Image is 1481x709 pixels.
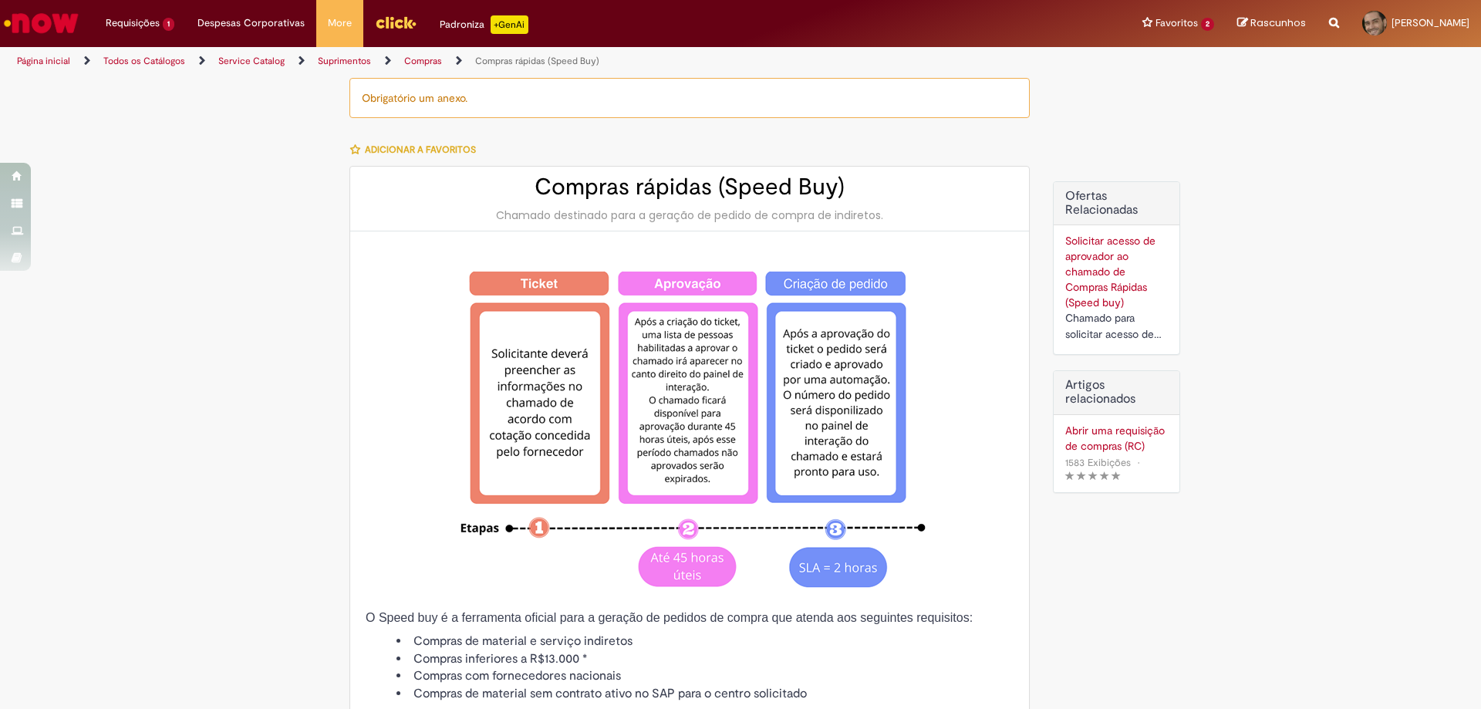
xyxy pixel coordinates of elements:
img: ServiceNow [2,8,81,39]
ul: Trilhas de página [12,47,976,76]
span: Requisições [106,15,160,31]
li: Compras com fornecedores nacionais [396,667,1014,685]
p: +GenAi [491,15,528,34]
span: 1 [163,18,174,31]
div: Ofertas Relacionadas [1053,181,1180,355]
span: • [1134,452,1143,473]
span: Rascunhos [1250,15,1306,30]
span: 2 [1201,18,1214,31]
h3: Artigos relacionados [1065,379,1168,406]
span: Despesas Corporativas [197,15,305,31]
li: Compras de material sem contrato ativo no SAP para o centro solicitado [396,685,1014,703]
div: Padroniza [440,15,528,34]
span: Adicionar a Favoritos [365,143,476,156]
span: [PERSON_NAME] [1392,16,1469,29]
div: Obrigatório um anexo. [349,78,1030,118]
li: Compras inferiores a R$13.000 * [396,650,1014,668]
span: 1583 Exibições [1065,456,1131,469]
span: More [328,15,352,31]
div: Chamado destinado para a geração de pedido de compra de indiretos. [366,208,1014,223]
a: Abrir uma requisição de compras (RC) [1065,423,1168,454]
img: click_logo_yellow_360x200.png [375,11,417,34]
a: Service Catalog [218,55,285,67]
a: Rascunhos [1237,16,1306,31]
a: Todos os Catálogos [103,55,185,67]
a: Solicitar acesso de aprovador ao chamado de Compras Rápidas (Speed buy) [1065,234,1155,309]
li: Compras de material e serviço indiretos [396,633,1014,650]
span: O Speed buy é a ferramenta oficial para a geração de pedidos de compra que atenda aos seguintes r... [366,611,973,624]
a: Suprimentos [318,55,371,67]
h2: Ofertas Relacionadas [1065,190,1168,217]
a: Compras [404,55,442,67]
div: Chamado para solicitar acesso de aprovador ao ticket de Speed buy [1065,310,1168,343]
a: Página inicial [17,55,70,67]
a: Compras rápidas (Speed Buy) [475,55,599,67]
h2: Compras rápidas (Speed Buy) [366,174,1014,200]
button: Adicionar a Favoritos [349,133,484,166]
span: Favoritos [1155,15,1198,31]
